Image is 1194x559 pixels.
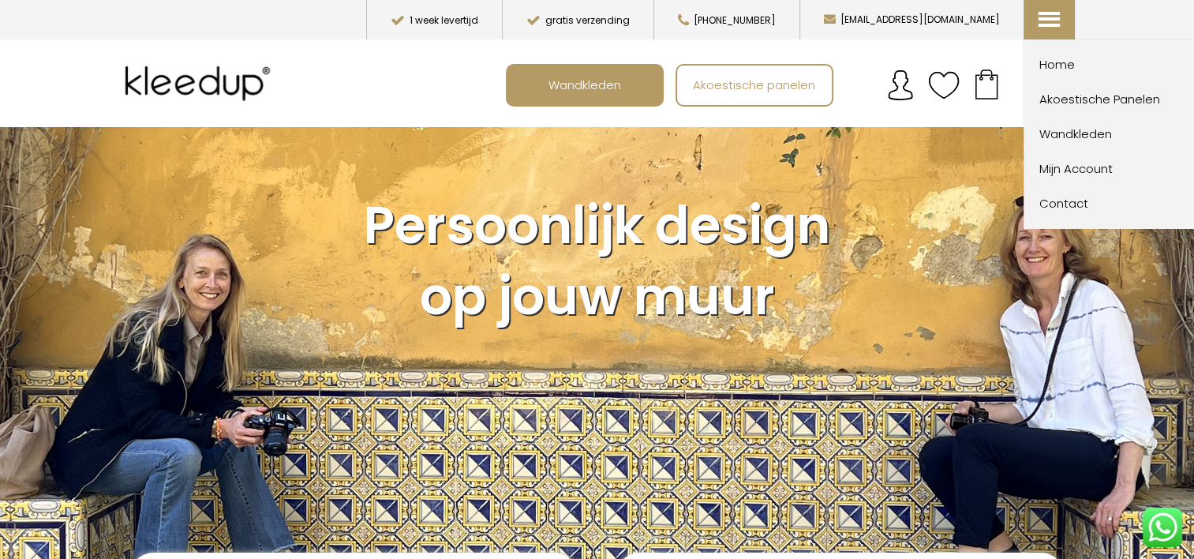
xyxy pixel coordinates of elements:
[677,66,832,105] a: Akoestische panelen
[119,52,282,115] img: Kleedup
[960,64,1013,103] a: Your cart
[506,64,1087,107] nav: Main menu
[507,66,662,105] a: Wandkleden
[540,69,630,99] span: Wandkleden
[684,69,824,99] span: Akoestische panelen
[885,69,916,101] img: account.svg
[420,261,775,332] span: op jouw muur
[364,189,830,261] span: Persoonlijk design
[928,69,960,101] img: verlanglijstje.svg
